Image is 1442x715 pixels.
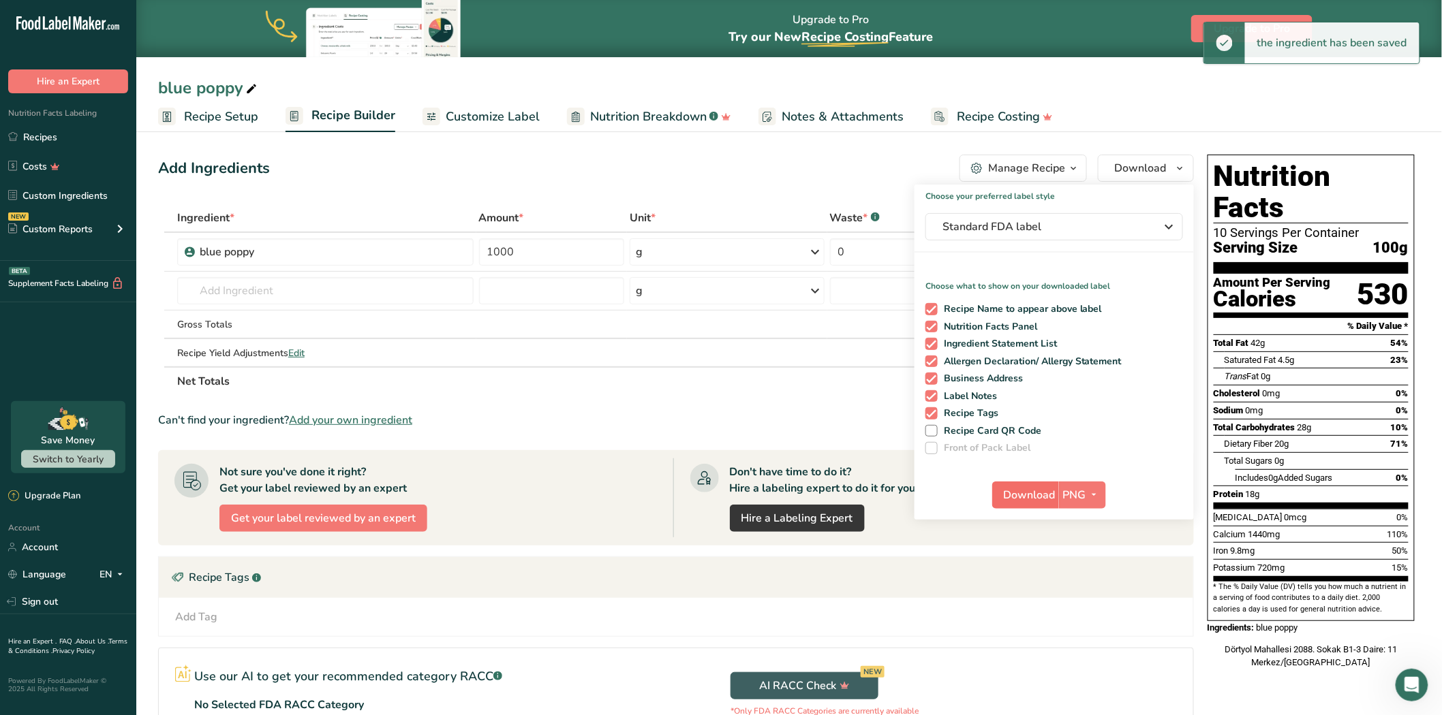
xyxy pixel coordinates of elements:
[1391,422,1409,432] span: 10%
[938,338,1058,350] span: Ingredient Statement List
[1214,318,1409,334] section: % Daily Value *
[728,29,933,45] span: Try our New Feature
[957,108,1040,126] span: Recipe Costing
[1396,405,1409,415] span: 0%
[1392,545,1409,556] span: 50%
[1397,512,1409,522] span: 0%
[1357,276,1409,313] div: 530
[1214,582,1409,615] section: * The % Daily Value (DV) tells you how much a nutrient in a serving of food contributes to a dail...
[8,69,128,93] button: Hire an Expert
[288,347,305,360] span: Edit
[8,677,128,693] div: Powered By FoodLabelMaker © 2025 All Rights Reserved
[1214,276,1331,289] div: Amount Per Serving
[938,407,999,419] span: Recipe Tags
[446,108,540,126] span: Customize Label
[728,1,933,57] div: Upgrade to Pro
[1214,422,1295,432] span: Total Carbohydrates
[194,667,502,686] p: Use our AI to get your recommended category RACC
[175,609,217,625] div: Add Tag
[801,29,889,45] span: Recipe Costing
[1269,473,1278,483] span: 0g
[1396,473,1409,483] span: 0%
[42,433,95,447] div: Save Money
[423,101,540,132] a: Customize Label
[590,108,707,126] span: Nutrition Breakdown
[177,210,234,226] span: Ingredient
[1387,529,1409,539] span: 110%
[925,213,1183,240] button: Standard FDA label
[76,637,108,646] a: About Us .
[1246,489,1260,499] span: 18g
[1278,355,1295,365] span: 4.5g
[1396,388,1409,398] span: 0%
[1214,545,1229,556] span: Iron
[289,412,412,428] span: Add your own ingredient
[938,372,1024,385] span: Business Address
[1245,22,1420,63] div: the ingredient has been saved
[1214,388,1261,398] span: Cholesterol
[758,101,904,132] a: Notes & Attachments
[1257,622,1298,633] span: blue poppy
[1191,15,1313,42] button: Upgrade to Pro
[1214,338,1249,348] span: Total Fat
[219,505,427,532] button: Get your label reviewed by an expert
[8,212,29,221] div: NEW
[1231,545,1255,556] span: 9.8mg
[1285,512,1307,522] span: 0mcg
[1214,226,1409,240] div: 10 Servings Per Container
[219,464,407,496] div: Not sure you've done it right? Get your label reviewed by an expert
[1214,489,1244,499] span: Protein
[942,219,1147,235] span: Standard FDA label
[1275,456,1285,466] span: 0g
[1246,405,1263,415] span: 0mg
[158,412,1194,428] div: Can't find your ingredient?
[1391,439,1409,449] span: 71%
[1214,161,1409,223] h1: Nutrition Facts
[1208,643,1415,669] div: Dörtyol Mahallesi 2088. Sokak B1-3 Daire: 11 Merkez/[GEOGRAPHIC_DATA]
[636,244,643,260] div: g
[960,155,1087,182] button: Manage Recipe
[1214,529,1246,539] span: Calcium
[938,355,1122,368] span: Allergen Declaration/ Allergy Statement
[479,210,524,226] span: Amount
[184,108,258,126] span: Recipe Setup
[636,283,643,299] div: g
[1214,20,1290,37] span: Upgrade to Pro
[630,210,656,226] span: Unit
[8,490,80,503] div: Upgrade Plan
[158,101,258,132] a: Recipe Setup
[1261,371,1271,381] span: 0g
[1063,487,1086,503] span: PNG
[1392,562,1409,573] span: 15%
[1214,240,1298,257] span: Serving Size
[174,366,979,395] th: Net Totals
[992,481,1059,509] button: Download
[915,185,1194,202] h1: Choose your preferred label style
[158,157,270,180] div: Add Ingredients
[158,76,260,100] div: blue poppy
[177,277,474,304] input: Add Ingredient
[1225,355,1276,365] span: Saturated Fat
[861,666,885,678] div: NEW
[1391,338,1409,348] span: 54%
[988,160,1065,176] div: Manage Recipe
[9,267,30,275] div: BETA
[1236,473,1333,483] span: Includes Added Sugars
[59,637,76,646] a: FAQ .
[1373,240,1409,257] span: 100g
[938,321,1038,333] span: Nutrition Facts Panel
[938,390,998,402] span: Label Notes
[760,678,850,694] span: AI RACC Check
[1059,481,1106,509] button: PNG
[177,346,474,360] div: Recipe Yield Adjustments
[931,101,1053,132] a: Recipe Costing
[1298,422,1312,432] span: 28g
[1214,289,1331,309] div: Calories
[1214,405,1244,415] span: Sodium
[915,269,1194,292] p: Choose what to show on your downloaded label
[1275,439,1289,449] span: 20g
[1115,160,1167,176] span: Download
[730,505,865,532] a: Hire a Labeling Expert
[194,697,364,713] p: No Selected FDA RACC Category
[1214,512,1283,522] span: [MEDICAL_DATA]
